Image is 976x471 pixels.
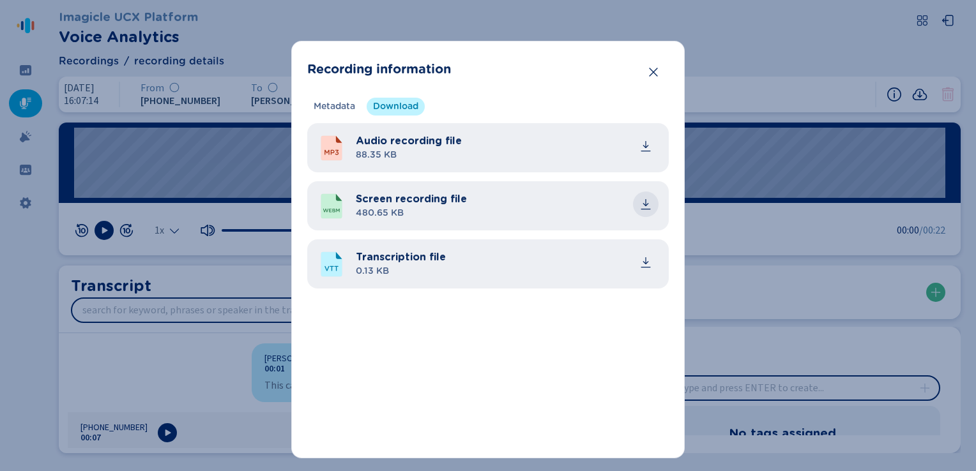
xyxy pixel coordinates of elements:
[633,133,659,159] button: common.download
[356,250,659,278] div: transcription_20250520_16714_+15613451645-AdrianChelen.vtt.txt
[633,250,659,275] button: common.download
[317,134,346,162] svg: MP3File
[633,191,659,217] button: common.download
[356,191,659,220] div: screen_20250520_16714_+15613451645-AdrianChelen.webm
[356,250,446,265] span: Transcription file
[356,133,462,149] span: Audio recording file
[317,192,346,220] svg: WEBMFile
[639,198,652,211] svg: download
[639,198,652,211] div: Download file
[307,57,669,82] header: Recording information
[356,265,446,278] span: 0.13 KB
[639,140,652,153] div: Download file
[317,250,346,278] svg: VTTFile
[356,207,467,220] span: 480.65 KB
[639,256,652,269] svg: download
[639,140,652,153] svg: download
[314,100,355,113] span: Metadata
[356,133,659,162] div: audio_20250520_16714_+15613451645-AdrianChelen.mp3
[641,59,666,85] button: Close
[356,149,462,162] span: 88.35 KB
[639,256,652,269] div: Download file
[356,191,467,207] span: Screen recording file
